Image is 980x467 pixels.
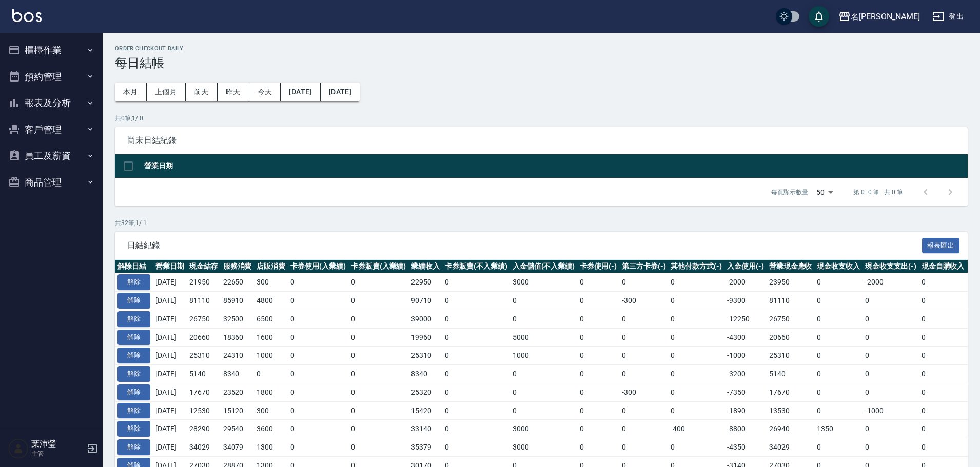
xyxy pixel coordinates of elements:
[153,328,187,347] td: [DATE]
[919,328,967,347] td: 0
[288,273,348,292] td: 0
[4,90,99,116] button: 報表及分析
[814,420,863,438] td: 1350
[577,365,619,383] td: 0
[814,365,863,383] td: 0
[577,273,619,292] td: 0
[922,240,960,250] a: 報表匯出
[619,383,669,401] td: -300
[767,260,815,273] th: 營業現金應收
[767,365,815,383] td: 5140
[724,438,767,457] td: -4350
[221,292,254,310] td: 85910
[668,260,724,273] th: 其他付款方式(-)
[919,310,967,328] td: 0
[408,260,442,273] th: 業績收入
[142,154,968,178] th: 營業日期
[863,383,919,401] td: 0
[288,365,348,383] td: 0
[408,310,442,328] td: 39000
[812,178,837,206] div: 50
[348,438,409,457] td: 0
[187,365,221,383] td: 5140
[4,116,99,143] button: 客戶管理
[668,438,724,457] td: 0
[348,310,409,328] td: 0
[767,438,815,457] td: 34029
[863,310,919,328] td: 0
[153,260,187,273] th: 營業日期
[117,384,150,400] button: 解除
[115,83,147,101] button: 本月
[31,449,84,458] p: 主管
[814,383,863,401] td: 0
[510,310,578,328] td: 0
[442,401,510,420] td: 0
[442,292,510,310] td: 0
[724,310,767,328] td: -12250
[814,328,863,347] td: 0
[577,328,619,347] td: 0
[254,310,288,328] td: 6500
[919,383,967,401] td: 0
[127,240,922,251] span: 日結紀錄
[221,420,254,438] td: 29540
[288,420,348,438] td: 0
[619,347,669,365] td: 0
[919,260,967,273] th: 現金自購收入
[863,347,919,365] td: 0
[724,347,767,365] td: -1000
[668,365,724,383] td: 0
[668,273,724,292] td: 0
[510,292,578,310] td: 0
[767,401,815,420] td: 13530
[619,365,669,383] td: 0
[187,292,221,310] td: 81110
[288,401,348,420] td: 0
[288,438,348,457] td: 0
[919,292,967,310] td: 0
[814,292,863,310] td: 0
[288,347,348,365] td: 0
[724,365,767,383] td: -3200
[348,365,409,383] td: 0
[153,401,187,420] td: [DATE]
[814,273,863,292] td: 0
[442,383,510,401] td: 0
[187,260,221,273] th: 現金結存
[321,83,360,101] button: [DATE]
[221,438,254,457] td: 34079
[254,365,288,383] td: 0
[510,438,578,457] td: 3000
[577,383,619,401] td: 0
[153,310,187,328] td: [DATE]
[221,273,254,292] td: 22650
[254,401,288,420] td: 300
[814,438,863,457] td: 0
[348,273,409,292] td: 0
[254,383,288,401] td: 1800
[724,328,767,347] td: -4300
[408,273,442,292] td: 22950
[147,83,186,101] button: 上個月
[288,328,348,347] td: 0
[919,347,967,365] td: 0
[408,292,442,310] td: 90710
[919,273,967,292] td: 0
[8,438,29,459] img: Person
[922,238,960,254] button: 報表匯出
[254,292,288,310] td: 4800
[115,56,968,70] h3: 每日結帳
[254,328,288,347] td: 1600
[442,347,510,365] td: 0
[577,401,619,420] td: 0
[348,401,409,420] td: 0
[668,328,724,347] td: 0
[814,347,863,365] td: 0
[115,114,968,123] p: 共 0 筆, 1 / 0
[863,328,919,347] td: 0
[442,260,510,273] th: 卡券販賣(不入業績)
[919,401,967,420] td: 0
[117,330,150,346] button: 解除
[348,260,409,273] th: 卡券販賣(入業績)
